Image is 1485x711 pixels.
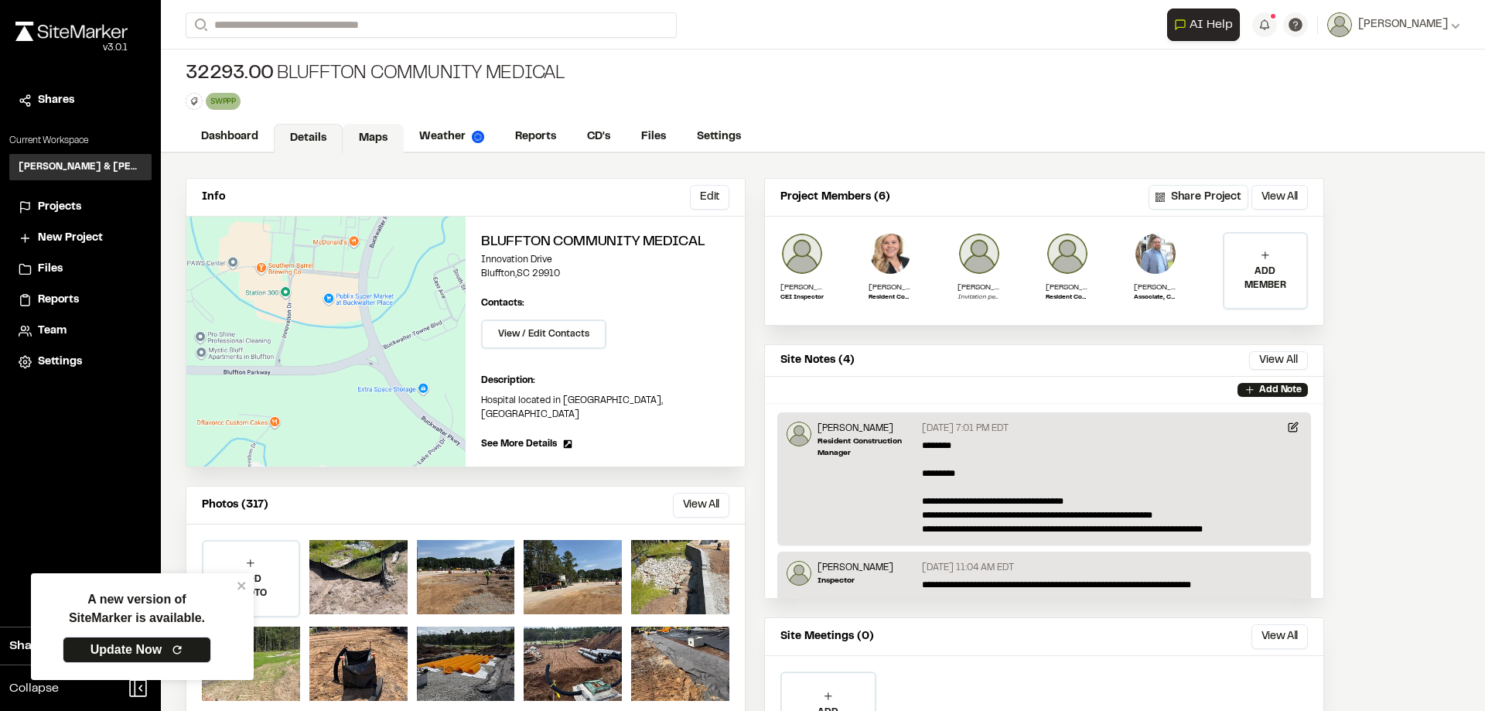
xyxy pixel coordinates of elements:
button: Share Project [1149,185,1248,210]
p: [PERSON_NAME] [869,282,912,293]
span: Files [38,261,63,278]
p: Resident Construction Manager [818,436,916,459]
p: [DATE] 11:04 AM EDT [922,561,1014,575]
p: Contacts: [481,296,524,310]
a: New Project [19,230,142,247]
span: Team [38,323,67,340]
p: Invitation pending [958,293,1001,303]
a: Settings [19,354,142,371]
p: Site Meetings (0) [780,628,874,645]
div: Oh geez...please don't... [15,41,128,55]
button: View / Edit Contacts [481,320,606,349]
a: Details [274,124,343,153]
span: [PERSON_NAME] [1358,16,1448,33]
span: Collapse [9,679,59,698]
div: SWPPP [206,93,241,109]
p: A new version of SiteMarker is available. [69,590,205,627]
div: Open AI Assistant [1167,9,1246,41]
span: Shares [38,92,74,109]
img: Joe Gillenwater [780,232,824,275]
p: [PERSON_NAME] [PERSON_NAME], PE, PMP [1134,282,1177,293]
div: Bluffton Community Medical [186,62,565,87]
a: Update Now [63,637,211,663]
p: [PERSON_NAME] [818,422,916,436]
p: Innovation Drive [481,253,729,267]
p: Current Workspace [9,134,152,148]
a: Files [19,261,142,278]
p: Hospital located in [GEOGRAPHIC_DATA], [GEOGRAPHIC_DATA] [481,394,729,422]
a: Shares [19,92,142,109]
span: AI Help [1190,15,1233,34]
img: rebrand.png [15,22,128,41]
p: Associate, CEI [1134,293,1177,303]
a: Dashboard [186,122,274,152]
a: Maps [343,124,404,153]
a: Projects [19,199,142,216]
p: Inspector [818,575,893,586]
a: Reports [500,122,572,152]
img: Elizabeth Sanders [869,232,912,275]
button: Edit [690,185,729,210]
img: Lance Stroble [1046,232,1089,275]
a: Files [626,122,681,152]
img: user_empty.png [958,232,1001,275]
span: Reports [38,292,79,309]
a: Reports [19,292,142,309]
a: Weather [404,122,500,152]
button: Edit Tags [186,93,203,110]
span: Settings [38,354,82,371]
button: close [237,579,247,592]
p: [PERSON_NAME] [780,282,824,293]
img: User [1327,12,1352,37]
p: Info [202,189,225,206]
span: Share Workspace [9,637,113,655]
button: Search [186,12,213,38]
img: Jeb Crews [787,561,811,586]
p: [PERSON_NAME] [1046,282,1089,293]
button: View All [673,493,729,518]
p: Resident Construction Manager [869,293,912,303]
h2: Bluffton Community Medical [481,232,729,253]
h3: [PERSON_NAME] & [PERSON_NAME] Inc. [19,160,142,174]
span: 32293.00 [186,62,274,87]
p: Description: [481,374,729,388]
span: New Project [38,230,103,247]
span: Projects [38,199,81,216]
p: [PERSON_NAME] [818,561,893,575]
p: [PERSON_NAME][EMAIL_ADDRESS][DOMAIN_NAME] [958,282,1001,293]
button: View All [1251,624,1308,649]
img: J. Mike Simpson Jr., PE, PMP [1134,232,1177,275]
p: Add Note [1259,383,1302,397]
p: CEI Inspector [780,293,824,303]
img: Lance Stroble [787,422,811,446]
a: Team [19,323,142,340]
a: Settings [681,122,756,152]
p: Project Members (6) [780,189,890,206]
button: [PERSON_NAME] [1327,12,1460,37]
p: Site Notes (4) [780,352,855,369]
p: Bluffton , SC 29910 [481,267,729,281]
span: See More Details [481,437,557,451]
p: Photos (317) [202,497,268,514]
p: ADD MEMBER [1224,265,1306,292]
button: Open AI Assistant [1167,9,1240,41]
button: View All [1249,351,1308,370]
img: precipai.png [472,131,484,143]
button: View All [1251,185,1308,210]
p: Resident Construction Manager [1046,293,1089,303]
a: CD's [572,122,626,152]
p: [DATE] 7:01 PM EDT [922,422,1009,436]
